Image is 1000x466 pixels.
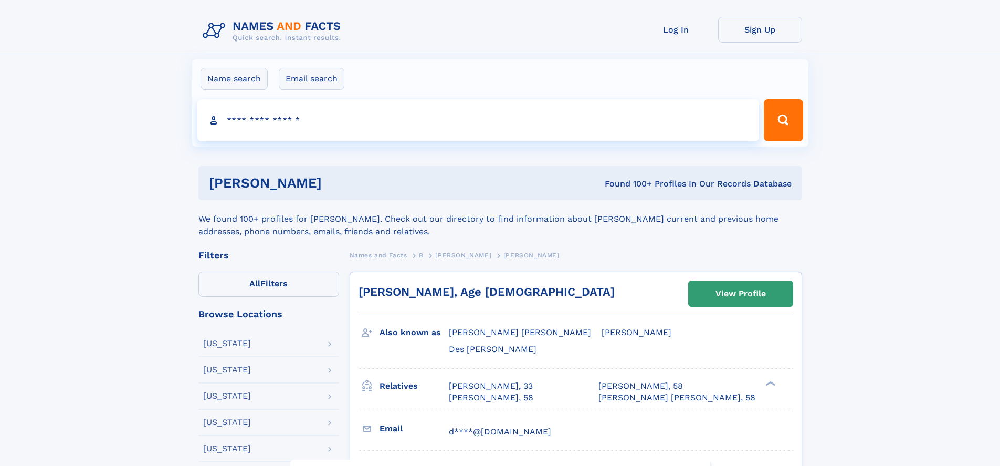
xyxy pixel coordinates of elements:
button: Search Button [764,99,803,141]
span: [PERSON_NAME] [602,327,671,337]
h1: [PERSON_NAME] [209,177,464,190]
a: [PERSON_NAME] [435,248,491,262]
input: search input [197,99,760,141]
a: Names and Facts [350,248,407,262]
a: View Profile [689,281,793,306]
span: [PERSON_NAME] [503,252,560,259]
div: [US_STATE] [203,366,251,374]
span: [PERSON_NAME] [PERSON_NAME] [449,327,591,337]
a: [PERSON_NAME], Age [DEMOGRAPHIC_DATA] [359,285,615,298]
div: Filters [198,251,339,260]
div: Browse Locations [198,309,339,319]
span: Des [PERSON_NAME] [449,344,536,354]
label: Email search [279,68,344,90]
div: We found 100+ profiles for [PERSON_NAME]. Check out our directory to find information about [PERS... [198,200,802,238]
span: All [249,278,260,288]
a: Log In [634,17,718,43]
a: [PERSON_NAME], 33 [449,380,533,392]
h3: Relatives [380,377,449,395]
div: [US_STATE] [203,444,251,453]
h3: Email [380,420,449,438]
a: [PERSON_NAME], 58 [598,380,683,392]
div: [US_STATE] [203,392,251,400]
h3: Also known as [380,324,449,341]
div: View Profile [715,282,766,306]
div: ❯ [763,380,776,387]
label: Filters [198,272,339,297]
span: B [419,252,424,259]
div: [US_STATE] [203,418,251,427]
div: Found 100+ Profiles In Our Records Database [463,178,792,190]
a: Sign Up [718,17,802,43]
a: [PERSON_NAME], 58 [449,392,533,403]
div: [US_STATE] [203,339,251,348]
a: B [419,248,424,262]
span: [PERSON_NAME] [435,252,491,259]
img: Logo Names and Facts [198,17,350,45]
label: Name search [201,68,268,90]
a: [PERSON_NAME] [PERSON_NAME], 58 [598,392,755,403]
